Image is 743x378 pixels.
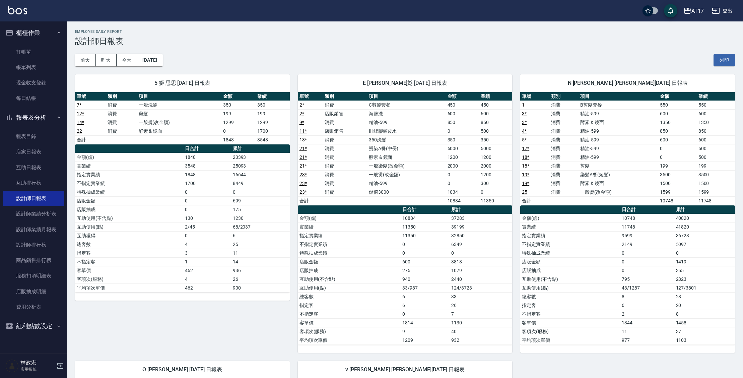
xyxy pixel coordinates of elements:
[106,92,137,101] th: 類別
[658,196,696,205] td: 10748
[183,205,231,214] td: 0
[658,144,696,153] td: 0
[450,214,512,223] td: 37283
[697,179,735,188] td: 1500
[323,188,367,196] td: 消費
[231,196,290,205] td: 699
[3,284,64,299] a: 店販抽成明細
[75,196,183,205] td: 店販金額
[20,360,55,366] h5: 林政宏
[231,266,290,275] td: 936
[183,196,231,205] td: 0
[137,101,221,109] td: 一般洗髮
[549,92,579,101] th: 類別
[106,127,137,135] td: 消費
[479,127,512,135] td: 500
[3,237,64,253] a: 設計師排行榜
[231,231,290,240] td: 6
[658,127,696,135] td: 850
[658,92,696,101] th: 金額
[221,127,256,135] td: 0
[367,92,446,101] th: 項目
[367,144,446,153] td: 燙染A餐(中長)
[3,175,64,191] a: 互助排行榜
[3,299,64,315] a: 費用分析表
[446,188,479,196] td: 1034
[298,292,401,301] td: 總客數
[106,118,137,127] td: 消費
[446,92,479,101] th: 金額
[620,249,674,257] td: 0
[75,170,183,179] td: 指定實業績
[579,92,658,101] th: 項目
[620,214,674,223] td: 10748
[75,153,183,162] td: 金額(虛)
[450,275,512,283] td: 2440
[231,170,290,179] td: 16644
[579,179,658,188] td: 酵素 & 鏡面
[674,231,735,240] td: 36723
[231,275,290,283] td: 26
[579,118,658,127] td: 酵素 & 鏡面
[709,5,735,17] button: 登出
[183,144,231,153] th: 日合計
[401,231,450,240] td: 11350
[183,257,231,266] td: 1
[658,153,696,162] td: 0
[658,101,696,109] td: 550
[450,283,512,292] td: 124/3723
[522,189,527,195] a: 25
[549,127,579,135] td: 消費
[221,118,256,127] td: 1299
[620,240,674,249] td: 2149
[221,92,256,101] th: 金額
[183,275,231,283] td: 4
[697,170,735,179] td: 3500
[520,266,620,275] td: 店販抽成
[520,249,620,257] td: 特殊抽成業績
[620,301,674,310] td: 6
[674,310,735,318] td: 8
[96,54,117,66] button: 昨天
[231,257,290,266] td: 14
[183,162,231,170] td: 3548
[183,188,231,196] td: 0
[231,214,290,223] td: 1230
[3,144,64,160] a: 店家日報表
[579,144,658,153] td: 精油-599
[681,4,706,18] button: AT17
[306,80,504,86] span: E [PERSON_NAME]彣 [DATE] 日報表
[479,196,512,205] td: 11350
[298,196,323,205] td: 合計
[579,135,658,144] td: 精油-599
[401,283,450,292] td: 33/987
[323,170,367,179] td: 消費
[298,257,401,266] td: 店販金額
[549,144,579,153] td: 消費
[3,206,64,222] a: 設計師業績分析表
[674,266,735,275] td: 355
[520,275,620,283] td: 互助使用(不含點)
[549,109,579,118] td: 消費
[579,101,658,109] td: B剪髮套餐
[298,240,401,249] td: 不指定實業績
[697,196,735,205] td: 11748
[75,223,183,231] td: 互助使用(點)
[137,92,221,101] th: 項目
[697,92,735,101] th: 業績
[401,310,450,318] td: 0
[298,301,401,310] td: 指定客
[5,359,19,373] img: Person
[75,144,290,293] table: a dense table
[75,188,183,196] td: 特殊抽成業績
[549,101,579,109] td: 消費
[446,127,479,135] td: 0
[231,205,290,214] td: 175
[674,223,735,231] td: 41820
[183,170,231,179] td: 1848
[697,153,735,162] td: 500
[520,310,620,318] td: 不指定客
[75,231,183,240] td: 互助獲得
[450,310,512,318] td: 7
[446,109,479,118] td: 600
